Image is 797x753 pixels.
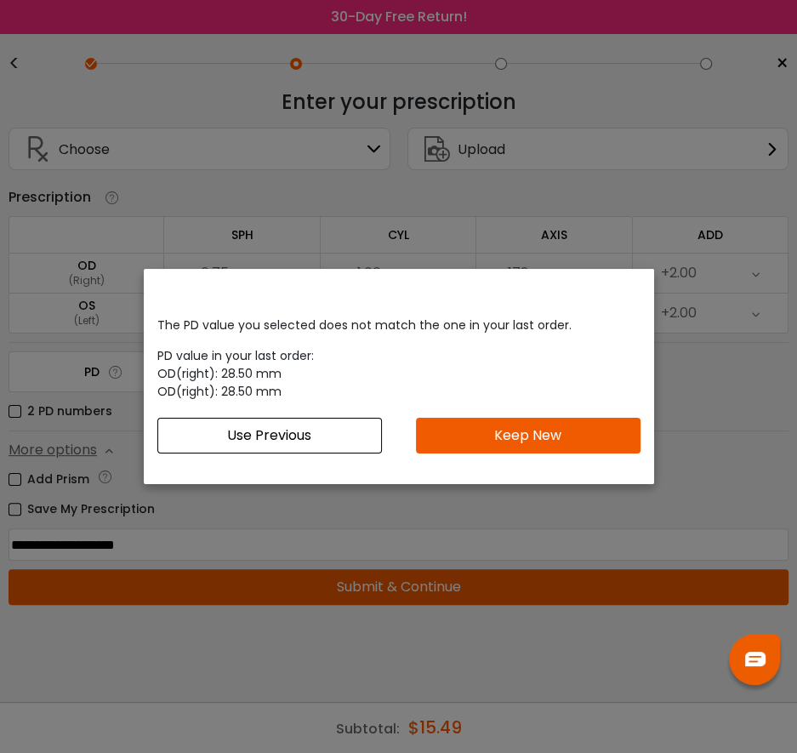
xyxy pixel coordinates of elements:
[157,418,382,454] button: Use Previous
[745,652,766,666] img: chat
[157,317,640,401] div: The PD value you selected does not match the one in your last order.
[157,347,640,365] div: PD value in your last order:
[416,418,640,454] button: Keep New
[157,365,640,383] div: OD(right): 28.50 mm
[157,383,640,401] div: OD(right): 28.50 mm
